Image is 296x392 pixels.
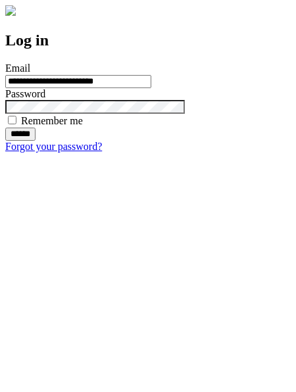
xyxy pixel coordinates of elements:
[5,32,291,49] h2: Log in
[5,62,30,74] label: Email
[5,88,45,99] label: Password
[5,5,16,16] img: logo-4e3dc11c47720685a147b03b5a06dd966a58ff35d612b21f08c02c0306f2b779.png
[5,141,102,152] a: Forgot your password?
[21,115,83,126] label: Remember me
